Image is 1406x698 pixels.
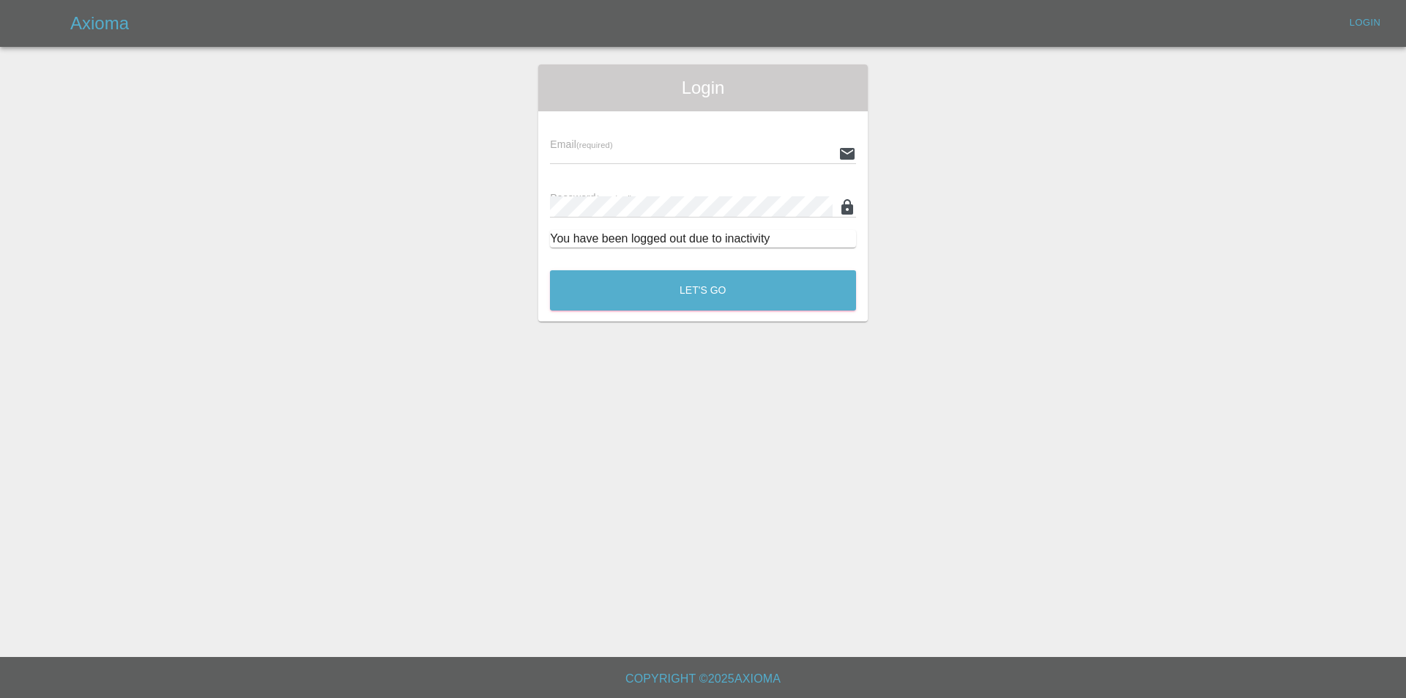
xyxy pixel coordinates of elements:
span: Password [550,192,632,204]
h6: Copyright © 2025 Axioma [12,669,1394,689]
span: Login [550,76,856,100]
small: (required) [576,141,613,149]
span: Email [550,138,612,150]
a: Login [1342,12,1388,34]
small: (required) [596,194,633,203]
div: You have been logged out due to inactivity [550,230,856,248]
h5: Axioma [70,12,129,35]
button: Let's Go [550,270,856,311]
